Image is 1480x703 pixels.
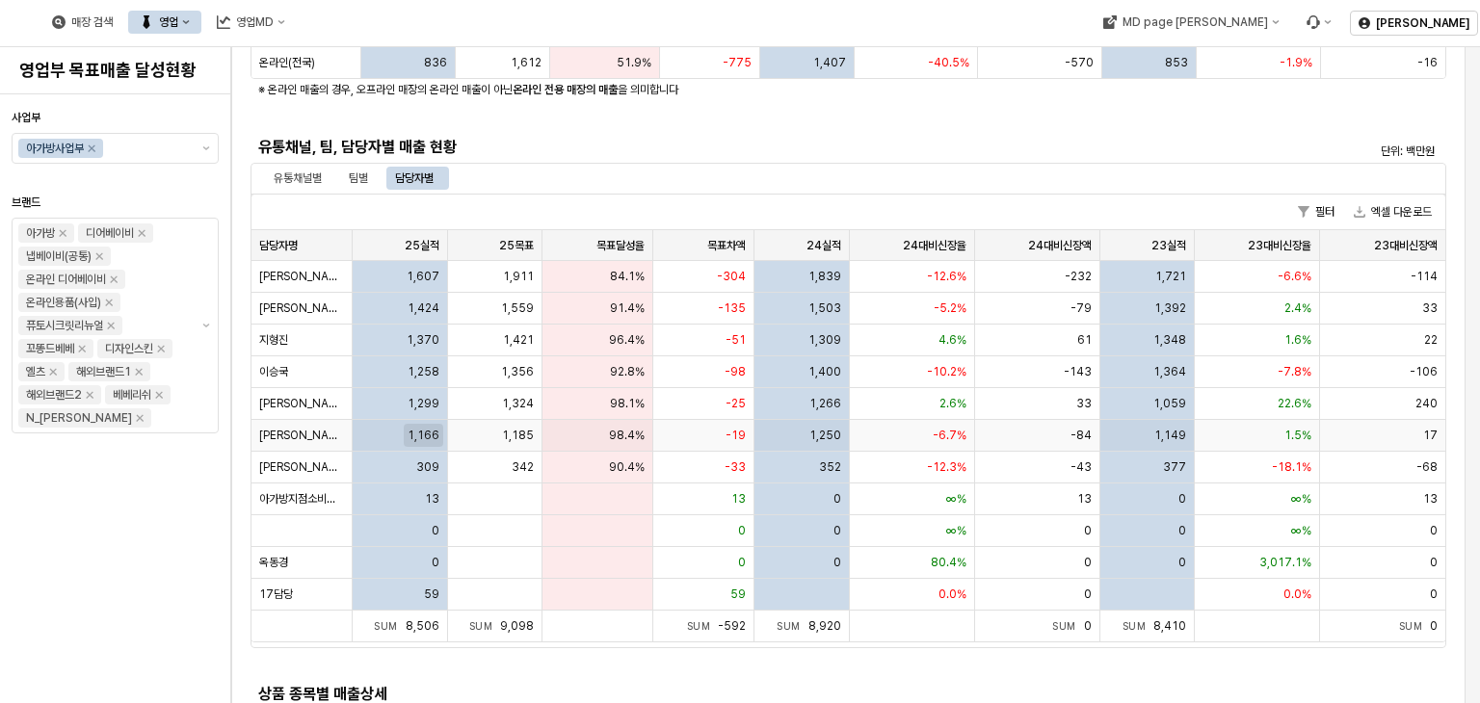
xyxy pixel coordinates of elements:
span: 1.6% [1284,332,1311,348]
span: Sum [1123,620,1154,632]
span: 0 [1178,523,1186,538]
div: Remove 해외브랜드2 [86,391,93,399]
span: 1,559 [501,300,534,316]
span: 1,364 [1153,364,1186,379]
span: 96.4% [609,332,645,348]
span: 이승국 [259,364,288,379]
span: 1,607 [407,269,439,284]
span: 0 [1084,586,1092,602]
div: MD page 이동 [1091,11,1290,34]
span: 8,410 [1153,619,1186,633]
span: -40.5% [928,55,969,70]
div: 온라인 디어베이비 [26,270,106,289]
button: 영업 [128,11,201,34]
div: Menu item 6 [1294,11,1342,34]
span: 13 [425,491,439,507]
div: 유통채널별 [274,167,322,190]
span: -6.7% [933,428,966,443]
div: 담당자별 [395,167,434,190]
div: Remove 온라인 디어베이비 [110,275,118,283]
div: Remove 아가방사업부 [88,144,95,152]
div: 디어베이비 [86,223,134,243]
span: -68 [1416,459,1438,475]
span: 23실적 [1151,238,1186,253]
span: 브랜드 [12,195,40,209]
span: 사업부 [12,111,40,124]
span: 1,356 [501,364,534,379]
button: 필터 [1290,200,1342,223]
span: 1,392 [1154,300,1186,316]
span: 담당자명 [259,238,298,253]
div: Remove 베베리쉬 [155,391,163,399]
span: 309 [416,459,439,475]
span: 1,258 [408,364,439,379]
span: 온라인(전국) [259,55,315,70]
span: -79 [1070,300,1092,316]
span: 853 [1165,55,1188,70]
div: 아가방사업부 [26,139,84,158]
span: 8,506 [406,619,439,633]
span: 98.1% [610,396,645,411]
span: 1,721 [1155,269,1186,284]
span: 0 [432,555,439,570]
span: ∞% [1291,491,1311,507]
span: -592 [718,619,746,633]
span: [PERSON_NAME] [259,396,344,411]
span: 13 [731,491,746,507]
div: Remove 엘츠 [49,368,57,376]
p: [PERSON_NAME] [1376,15,1469,31]
span: Sum [374,620,406,632]
span: 목표차액 [707,238,746,253]
div: 영업MD [205,11,297,34]
span: 25실적 [405,238,439,253]
span: -6.6% [1278,269,1311,284]
span: 23대비신장액 [1374,238,1438,253]
span: 1,503 [808,300,841,316]
span: 80.4% [931,555,966,570]
span: -98 [725,364,746,379]
div: MD page [PERSON_NAME] [1122,15,1267,29]
span: -106 [1410,364,1438,379]
span: 1,059 [1153,396,1186,411]
span: ∞% [946,523,966,538]
span: 목표달성율 [596,238,645,253]
div: 매장 검색 [71,15,113,29]
span: 22 [1424,332,1438,348]
span: Sum [1052,620,1084,632]
span: 23대비신장율 [1248,238,1311,253]
span: -10.2% [927,364,966,379]
span: 17담당 [259,586,293,602]
span: 24실적 [806,238,841,253]
span: 377 [1163,459,1186,475]
span: -7.8% [1278,364,1311,379]
span: 1,839 [808,269,841,284]
span: 1,324 [502,396,534,411]
span: 0 [833,523,841,538]
span: 1.5% [1284,428,1311,443]
span: 0 [1430,586,1438,602]
span: 옥동경 [259,555,288,570]
span: 0 [1084,555,1092,570]
span: 0 [1430,555,1438,570]
div: 베베리쉬 [113,385,151,404]
span: 1,370 [407,332,439,348]
div: 냅베이비(공통) [26,247,92,266]
div: Remove 아가방 [59,229,66,237]
span: ∞% [1291,523,1311,538]
h4: 영업부 목표매출 달성현황 [19,61,211,80]
div: 담당자별 [383,167,445,190]
strong: 온라인 전용 매장의 매출 [513,83,618,96]
span: 2.4% [1284,300,1311,316]
span: 0 [738,555,746,570]
span: 1,299 [408,396,439,411]
div: Remove 온라인용품(사입) [105,299,113,306]
button: 엑셀 다운로드 [1346,200,1440,223]
span: -5.2% [934,300,966,316]
span: -51 [726,332,746,348]
span: 61 [1077,332,1092,348]
span: 1,400 [808,364,841,379]
span: -33 [725,459,746,475]
span: 33 [1422,300,1438,316]
p: ※ 온라인 매출의 경우, 오프라인 매장의 온라인 매출이 아닌 을 의미합니다 [258,81,1239,98]
span: 240 [1415,396,1438,411]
